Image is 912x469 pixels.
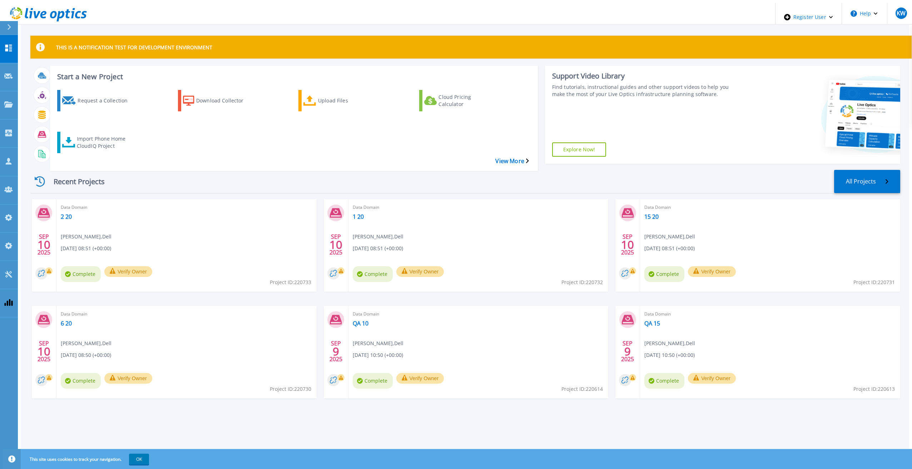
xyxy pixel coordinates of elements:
[30,173,116,190] div: Recent Projects
[353,310,604,318] span: Data Domain
[644,266,684,282] span: Complete
[61,310,312,318] span: Data Domain
[57,90,144,111] a: Request a Collection
[644,320,660,327] a: QA 15
[104,373,152,384] button: Verify Owner
[688,373,736,384] button: Verify Owner
[775,3,842,31] div: Register User
[38,348,50,354] span: 10
[178,90,264,111] a: Download Collector
[353,266,393,282] span: Complete
[853,385,895,393] span: Project ID: 220613
[644,351,695,359] span: [DATE] 10:50 (+00:00)
[61,203,312,211] span: Data Domain
[37,232,51,258] div: SEP 2025
[318,92,375,110] div: Upload Files
[853,278,895,286] span: Project ID: 220731
[37,338,51,364] div: SEP 2025
[561,278,603,286] span: Project ID: 220732
[396,266,444,277] button: Verify Owner
[353,244,403,252] span: [DATE] 08:51 (+00:00)
[196,92,253,110] div: Download Collector
[621,338,634,364] div: SEP 2025
[77,133,134,151] div: Import Phone Home CloudIQ Project
[495,158,529,165] a: View More
[353,213,364,220] a: 1 20
[897,10,906,16] span: KW
[644,339,695,347] span: [PERSON_NAME] , Dell
[396,373,444,384] button: Verify Owner
[552,142,606,157] a: Explore Now!
[56,44,212,51] p: THIS IS A NOTIFICATION TEST FOR DEVELOPMENT ENVIRONMENT
[270,385,311,393] span: Project ID: 220730
[644,373,684,389] span: Complete
[61,351,111,359] span: [DATE] 08:50 (+00:00)
[644,203,896,211] span: Data Domain
[353,351,403,359] span: [DATE] 10:50 (+00:00)
[621,242,634,248] span: 10
[621,232,634,258] div: SEP 2025
[644,233,695,241] span: [PERSON_NAME] , Dell
[298,90,385,111] a: Upload Files
[61,244,111,252] span: [DATE] 08:51 (+00:00)
[61,266,101,282] span: Complete
[57,73,529,81] h3: Start a New Project
[329,338,343,364] div: SEP 2025
[104,266,152,277] button: Verify Owner
[842,3,887,24] button: Help
[353,203,604,211] span: Data Domain
[834,170,900,193] a: All Projects
[624,348,631,354] span: 9
[353,320,368,327] a: QA 10
[561,385,603,393] span: Project ID: 220614
[333,348,339,354] span: 9
[644,244,695,252] span: [DATE] 08:51 (+00:00)
[61,373,101,389] span: Complete
[129,454,149,465] button: OK
[78,92,135,110] div: Request a Collection
[61,339,111,347] span: [PERSON_NAME] , Dell
[61,233,111,241] span: [PERSON_NAME] , Dell
[552,84,736,98] div: Find tutorials, instructional guides and other support videos to help you make the most of your L...
[23,454,149,465] span: This site uses cookies to track your navigation.
[688,266,736,277] button: Verify Owner
[353,233,403,241] span: [PERSON_NAME] , Dell
[419,90,506,111] a: Cloud Pricing Calculator
[438,92,496,110] div: Cloud Pricing Calculator
[329,242,342,248] span: 10
[644,310,896,318] span: Data Domain
[38,242,50,248] span: 10
[353,339,403,347] span: [PERSON_NAME] , Dell
[61,320,72,327] a: 6 20
[329,232,343,258] div: SEP 2025
[644,213,659,220] a: 15 20
[270,278,311,286] span: Project ID: 220733
[61,213,72,220] a: 2 20
[552,71,736,81] div: Support Video Library
[353,373,393,389] span: Complete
